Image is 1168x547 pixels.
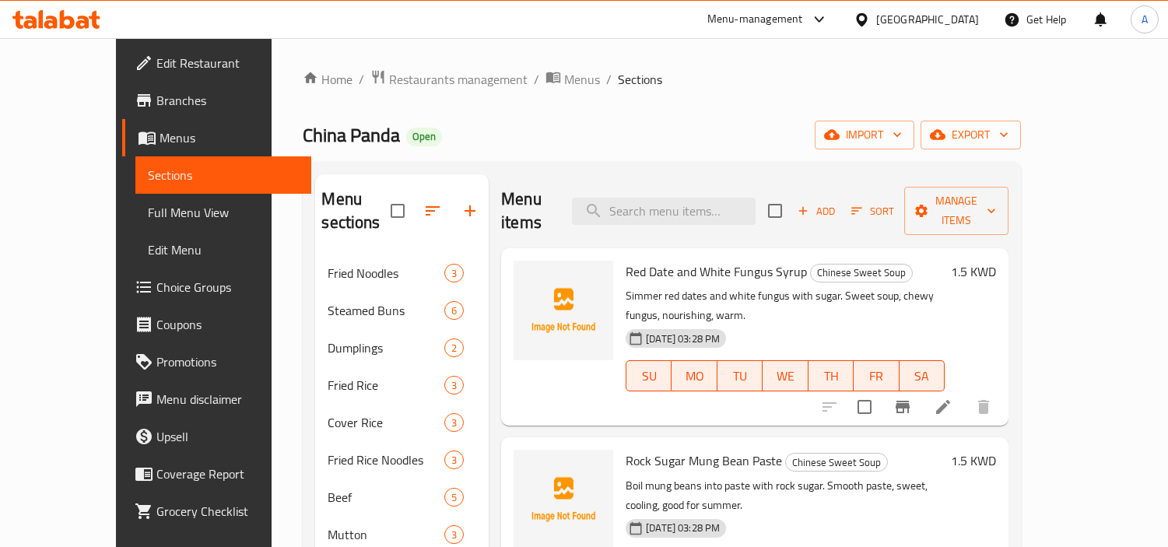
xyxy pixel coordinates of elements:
[545,69,600,89] a: Menus
[414,192,451,230] span: Sort sections
[315,292,489,329] div: Steamed Buns6
[860,365,893,387] span: FR
[315,479,489,516] div: Beef5
[534,70,539,89] li: /
[156,390,299,408] span: Menu disclaimer
[810,264,913,282] div: Chinese Sweet Soup
[444,451,464,469] div: items
[811,264,912,282] span: Chinese Sweet Soup
[328,376,444,394] span: Fried Rice
[786,454,887,472] span: Chinese Sweet Soup
[303,117,400,153] span: China Panda
[156,352,299,371] span: Promotions
[827,125,902,145] span: import
[514,261,613,360] img: Red Date and White Fungus Syrup
[444,338,464,357] div: items
[444,525,464,544] div: items
[156,54,299,72] span: Edit Restaurant
[135,156,311,194] a: Sections
[791,199,841,223] span: Add item
[328,451,444,469] div: Fried Rice Noodles
[445,378,463,393] span: 3
[917,191,996,230] span: Manage items
[626,449,782,472] span: Rock Sugar Mung Bean Paste
[444,376,464,394] div: items
[156,465,299,483] span: Coverage Report
[156,91,299,110] span: Branches
[156,427,299,446] span: Upsell
[1142,11,1148,28] span: A
[815,365,847,387] span: TH
[763,360,808,391] button: WE
[876,11,979,28] div: [GEOGRAPHIC_DATA]
[640,331,726,346] span: [DATE] 03:28 PM
[785,453,888,472] div: Chinese Sweet Soup
[444,488,464,507] div: items
[122,82,311,119] a: Branches
[160,128,299,147] span: Menus
[501,188,553,234] h2: Menu items
[148,166,299,184] span: Sections
[847,199,898,223] button: Sort
[156,278,299,296] span: Choice Groups
[328,488,444,507] span: Beef
[445,303,463,318] span: 6
[795,202,837,220] span: Add
[359,70,364,89] li: /
[572,198,756,225] input: search
[315,329,489,366] div: Dumplings2
[965,388,1002,426] button: delete
[672,360,717,391] button: MO
[328,413,444,432] div: Cover Rice
[633,365,665,387] span: SU
[389,70,528,89] span: Restaurants management
[315,404,489,441] div: Cover Rice3
[135,231,311,268] a: Edit Menu
[626,286,945,325] p: Simmer red dates and white fungus with sugar. Sweet soup, chewy fungus, nourishing, warm.
[445,341,463,356] span: 2
[122,306,311,343] a: Coupons
[444,264,464,282] div: items
[122,343,311,380] a: Promotions
[122,493,311,530] a: Grocery Checklist
[445,490,463,505] span: 5
[328,301,444,320] span: Steamed Buns
[328,525,444,544] span: Mutton
[444,301,464,320] div: items
[564,70,600,89] span: Menus
[122,44,311,82] a: Edit Restaurant
[148,203,299,222] span: Full Menu View
[370,69,528,89] a: Restaurants management
[769,365,801,387] span: WE
[315,366,489,404] div: Fried Rice3
[933,125,1008,145] span: export
[791,199,841,223] button: Add
[328,264,444,282] span: Fried Noodles
[626,360,672,391] button: SU
[626,260,807,283] span: Red Date and White Fungus Syrup
[148,240,299,259] span: Edit Menu
[759,195,791,227] span: Select section
[921,121,1021,149] button: export
[851,202,894,220] span: Sort
[815,121,914,149] button: import
[122,380,311,418] a: Menu disclaimer
[724,365,756,387] span: TU
[303,70,353,89] a: Home
[328,338,444,357] span: Dumplings
[451,192,489,230] button: Add section
[906,365,938,387] span: SA
[445,453,463,468] span: 3
[406,128,442,146] div: Open
[707,10,803,29] div: Menu-management
[406,130,442,143] span: Open
[640,521,726,535] span: [DATE] 03:28 PM
[122,418,311,455] a: Upsell
[445,416,463,430] span: 3
[934,398,952,416] a: Edit menu item
[122,119,311,156] a: Menus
